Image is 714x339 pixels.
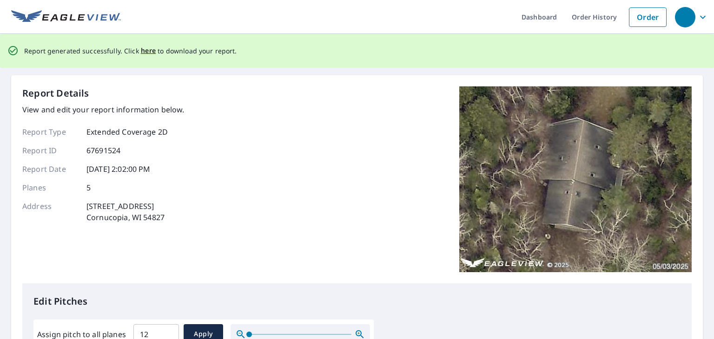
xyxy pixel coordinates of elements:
p: Edit Pitches [33,294,681,308]
p: [DATE] 2:02:00 PM [86,163,151,175]
p: Report generated successfully. Click to download your report. [24,45,237,57]
p: Extended Coverage 2D [86,126,168,137]
img: Top image [459,86,692,272]
button: here [141,45,156,57]
img: EV Logo [11,10,121,24]
p: Report ID [22,145,78,156]
p: Report Date [22,163,78,175]
p: Planes [22,182,78,193]
p: 67691524 [86,145,120,156]
a: Order [629,7,667,27]
p: [STREET_ADDRESS] Cornucopia, WI 54827 [86,201,165,223]
p: Address [22,201,78,223]
p: Report Details [22,86,89,100]
p: View and edit your report information below. [22,104,185,115]
p: Report Type [22,126,78,137]
p: 5 [86,182,91,193]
